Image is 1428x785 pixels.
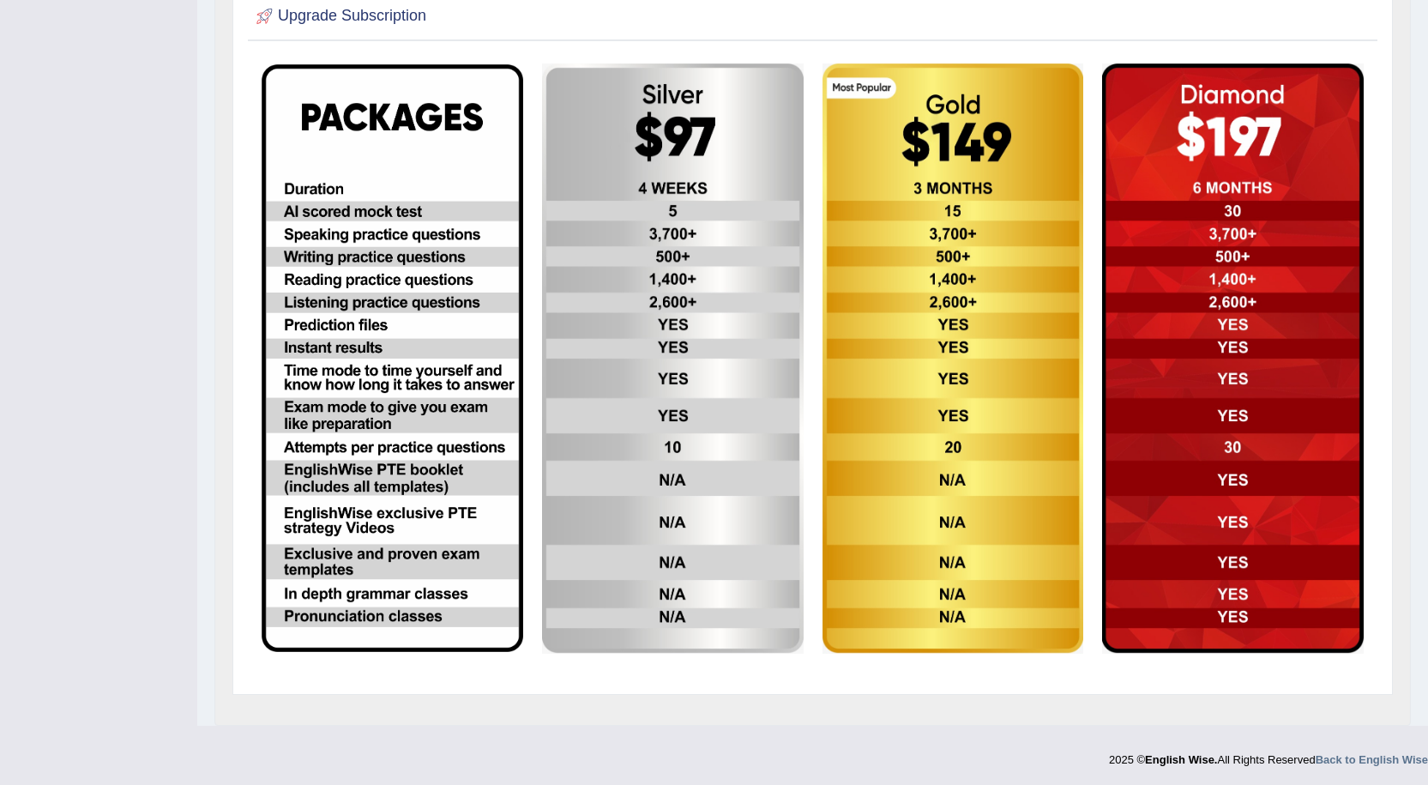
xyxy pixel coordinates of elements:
[542,63,804,654] img: aud-silver.png
[1109,743,1428,768] div: 2025 © All Rights Reserved
[1316,753,1428,766] a: Back to English Wise
[262,64,523,652] img: EW package
[822,63,1084,654] img: aud-gold.png
[1145,753,1217,766] strong: English Wise.
[252,3,426,29] h2: Upgrade Subscription
[1102,63,1364,654] img: aud-diamond.png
